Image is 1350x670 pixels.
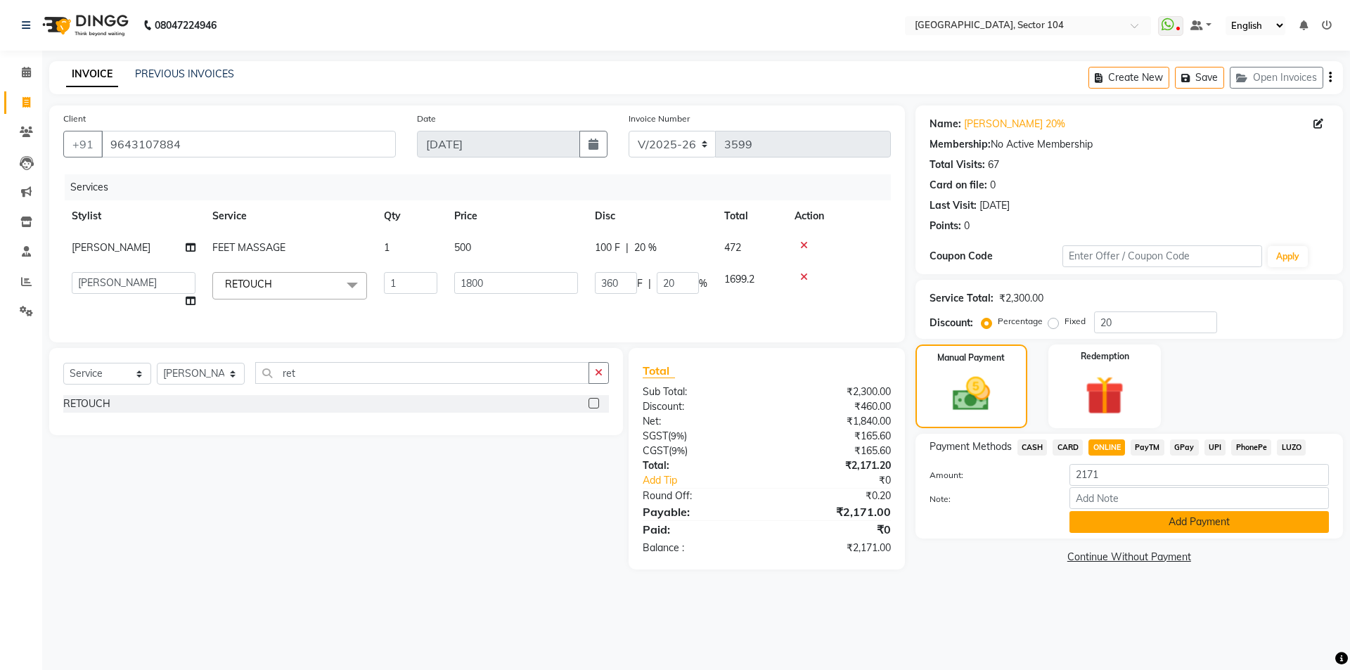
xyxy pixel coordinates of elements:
div: ₹2,300.00 [766,385,901,399]
div: Payable: [632,503,766,520]
span: 1699.2 [724,273,754,285]
span: CGST [643,444,669,457]
label: Amount: [919,469,1059,482]
div: Paid: [632,521,766,538]
div: ( ) [632,429,766,444]
div: Services [65,174,901,200]
span: ONLINE [1088,439,1125,456]
label: Manual Payment [937,352,1005,364]
span: | [648,276,651,291]
button: +91 [63,131,103,157]
span: CASH [1017,439,1048,456]
div: Total Visits: [930,157,985,172]
div: Coupon Code [930,249,1062,264]
a: Add Tip [632,473,789,488]
input: Search by Name/Mobile/Email/Code [101,131,396,157]
div: Discount: [632,399,766,414]
span: GPay [1170,439,1199,456]
button: Add Payment [1069,511,1329,533]
span: [PERSON_NAME] [72,241,150,254]
div: RETOUCH [63,397,110,411]
span: 500 [454,241,471,254]
div: Name: [930,117,961,131]
div: ( ) [632,444,766,458]
span: SGST [643,430,668,442]
div: ₹2,171.00 [766,541,901,555]
div: Service Total: [930,291,994,306]
button: Apply [1268,246,1308,267]
div: ₹165.60 [766,429,901,444]
th: Disc [586,200,716,232]
div: Net: [632,414,766,429]
button: Open Invoices [1230,67,1323,89]
div: 0 [964,219,970,233]
div: ₹2,171.00 [766,503,901,520]
span: F [637,276,643,291]
span: | [626,240,629,255]
span: LUZO [1277,439,1306,456]
span: PhonePe [1231,439,1271,456]
img: logo [36,6,132,45]
img: _cash.svg [941,373,1002,415]
a: [PERSON_NAME] 20% [964,117,1065,131]
label: Redemption [1081,350,1129,363]
input: Search or Scan [255,362,589,384]
span: CARD [1053,439,1083,456]
div: ₹0.20 [766,489,901,503]
span: RETOUCH [225,278,272,290]
div: ₹165.60 [766,444,901,458]
div: 67 [988,157,999,172]
div: ₹0 [766,521,901,538]
div: No Active Membership [930,137,1329,152]
span: 9% [671,430,684,442]
a: PREVIOUS INVOICES [135,67,234,80]
span: Total [643,363,675,378]
span: 1 [384,241,390,254]
span: 20 % [634,240,657,255]
span: UPI [1204,439,1226,456]
button: Create New [1088,67,1169,89]
span: 100 F [595,240,620,255]
button: Save [1175,67,1224,89]
div: Last Visit: [930,198,977,213]
input: Amount [1069,464,1329,486]
div: ₹0 [789,473,901,488]
th: Price [446,200,586,232]
th: Stylist [63,200,204,232]
span: 9% [671,445,685,456]
div: 0 [990,178,996,193]
span: % [699,276,707,291]
label: Invoice Number [629,112,690,125]
div: Balance : [632,541,766,555]
span: PayTM [1131,439,1164,456]
div: Round Off: [632,489,766,503]
span: FEET MASSAGE [212,241,285,254]
div: [DATE] [979,198,1010,213]
div: Card on file: [930,178,987,193]
div: Discount: [930,316,973,330]
th: Qty [375,200,446,232]
a: Continue Without Payment [918,550,1340,565]
b: 08047224946 [155,6,217,45]
div: ₹2,300.00 [999,291,1043,306]
th: Service [204,200,375,232]
th: Total [716,200,786,232]
div: Membership: [930,137,991,152]
div: Sub Total: [632,385,766,399]
label: Client [63,112,86,125]
label: Fixed [1065,315,1086,328]
div: ₹2,171.20 [766,458,901,473]
div: Total: [632,458,766,473]
img: _gift.svg [1073,371,1136,420]
th: Action [786,200,891,232]
div: Points: [930,219,961,233]
a: INVOICE [66,62,118,87]
label: Percentage [998,315,1043,328]
input: Enter Offer / Coupon Code [1062,245,1262,267]
span: Payment Methods [930,439,1012,454]
span: 472 [724,241,741,254]
div: ₹460.00 [766,399,901,414]
label: Note: [919,493,1059,505]
input: Add Note [1069,487,1329,509]
a: x [272,278,278,290]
